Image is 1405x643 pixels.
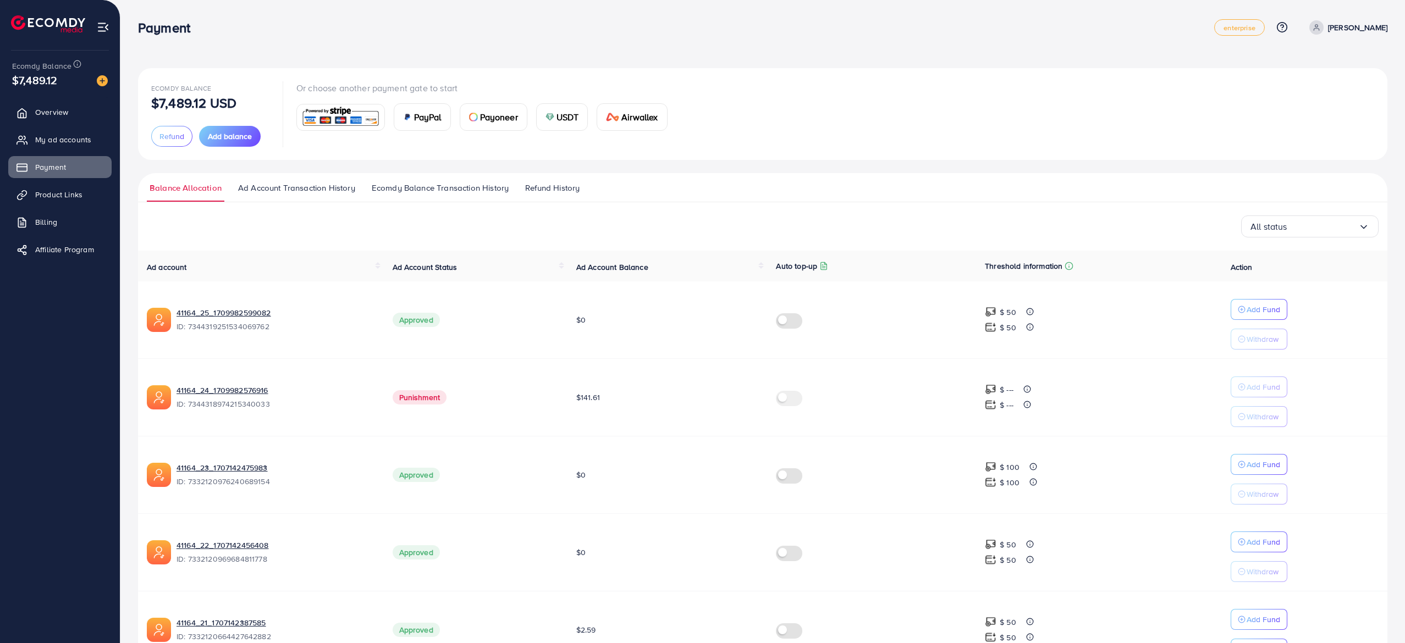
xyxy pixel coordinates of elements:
span: Refund [159,131,184,142]
span: Refund History [525,182,580,194]
span: Punishment [393,390,447,404]
img: image [97,75,108,86]
p: Add Fund [1247,380,1280,393]
button: Add Fund [1231,376,1287,397]
img: top-up amount [985,399,996,411]
p: $ 50 [1000,616,1016,629]
div: <span class='underline'>41164_25_1709982599082</span></br>7344319251534069762 [177,307,375,332]
a: Payment [8,156,112,178]
p: Withdraw [1247,332,1279,346]
img: menu [97,21,109,34]
span: Approved [393,545,440,559]
div: <span class='underline'>41164_21_1707142387585</span></br>7332120664427642882 [177,617,375,642]
a: cardUSDT [536,103,588,131]
a: enterprise [1214,19,1265,36]
span: Product Links [35,189,82,200]
img: ic-ads-acc.e4c84228.svg [147,385,171,409]
a: Overview [8,101,112,123]
a: Billing [8,211,112,233]
p: [PERSON_NAME] [1328,21,1387,34]
img: top-up amount [985,539,996,550]
img: top-up amount [985,461,996,473]
button: Add Fund [1231,454,1287,475]
p: Withdraw [1247,487,1279,501]
span: Ecomdy Balance [12,60,71,71]
span: Balance Allocation [150,182,222,194]
img: ic-ads-acc.e4c84228.svg [147,308,171,332]
a: Affiliate Program [8,239,112,260]
img: card [469,113,478,121]
img: card [546,113,554,121]
span: $0 [576,314,586,325]
a: 41164_24_1709982576916 [177,385,375,396]
p: $ 50 [1000,321,1016,334]
h3: Payment [138,20,199,36]
p: Add Fund [1247,303,1280,316]
p: Or choose another payment gate to start [296,81,676,95]
button: Add balance [199,126,261,147]
img: top-up amount [985,384,996,395]
span: Ad Account Balance [576,262,648,273]
span: ID: 7332120969684811778 [177,553,375,564]
img: top-up amount [985,306,996,318]
p: $ 50 [1000,538,1016,551]
button: Refund [151,126,192,147]
span: $7,489.12 [12,72,57,88]
span: All status [1250,218,1287,235]
img: card [403,113,412,121]
p: $ 50 [1000,306,1016,319]
span: Payoneer [480,110,518,124]
span: Ad account [147,262,187,273]
img: top-up amount [985,616,996,628]
img: top-up amount [985,476,996,488]
span: Billing [35,217,57,228]
img: logo [11,15,85,32]
span: ID: 7332120976240689154 [177,476,375,487]
button: Withdraw [1231,484,1287,505]
span: Approved [393,313,440,327]
button: Add Fund [1231,609,1287,630]
a: 41164_25_1709982599082 [177,307,375,318]
a: card [296,104,385,131]
a: 41164_21_1707142387585 [177,617,375,628]
button: Add Fund [1231,531,1287,552]
div: <span class='underline'>41164_23_1707142475983</span></br>7332120976240689154 [177,462,375,487]
div: Search for option [1241,215,1379,237]
span: Payment [35,162,66,173]
span: Ecomdy Balance [151,84,211,93]
span: Ecomdy Balance Transaction History [372,182,509,194]
p: Withdraw [1247,565,1279,578]
input: Search for option [1287,218,1358,235]
span: PayPal [414,110,442,124]
button: Withdraw [1231,406,1287,427]
p: Withdraw [1247,410,1279,423]
a: cardPayoneer [460,103,527,131]
a: My ad accounts [8,129,112,151]
a: cardPayPal [394,103,451,131]
p: Auto top-up [776,259,817,273]
span: enterprise [1224,24,1255,31]
a: Product Links [8,184,112,206]
span: Ad Account Transaction History [238,182,355,194]
img: top-up amount [985,321,996,333]
div: <span class='underline'>41164_24_1709982576916</span></br>7344318974215340033 [177,385,375,410]
span: Affiliate Program [35,244,94,255]
p: Add Fund [1247,535,1280,548]
p: Threshold information [985,259,1062,273]
span: $141.61 [576,392,600,403]
img: ic-ads-acc.e4c84228.svg [147,540,171,564]
span: My ad accounts [35,134,91,145]
button: Add Fund [1231,299,1287,320]
img: top-up amount [985,631,996,643]
p: Add Fund [1247,613,1280,626]
span: $0 [576,547,586,558]
a: cardAirwallex [597,103,667,131]
p: $ 100 [1000,476,1020,489]
span: ID: 7344318974215340033 [177,398,375,409]
button: Withdraw [1231,561,1287,582]
img: card [300,106,381,129]
span: Action [1231,262,1253,273]
span: Ad Account Status [393,262,458,273]
span: ID: 7332120664427642882 [177,631,375,642]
